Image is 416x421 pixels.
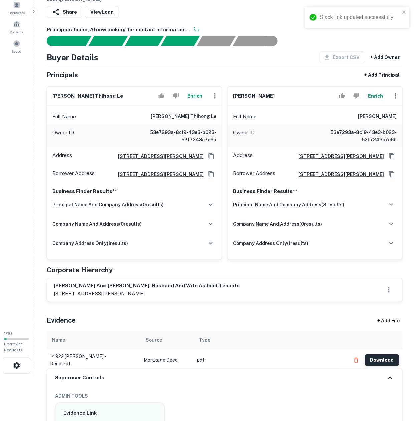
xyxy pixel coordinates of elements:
div: Type [199,336,210,344]
div: Sending borrower request to AI... [39,36,89,46]
a: [STREET_ADDRESS][PERSON_NAME] [113,171,204,178]
h6: [PERSON_NAME] [358,113,397,121]
p: Borrower Address [52,169,95,179]
span: Contacts [10,29,23,35]
h6: [PERSON_NAME] [233,92,275,100]
span: 1 / 10 [4,331,12,336]
p: Business Finder Results** [52,187,216,195]
button: Download [365,354,399,366]
div: Documents found, AI parsing details... [125,36,164,46]
a: [STREET_ADDRESS][PERSON_NAME] [293,171,384,178]
iframe: Chat Widget [383,368,416,400]
th: Name [47,331,140,350]
button: Reject [170,89,182,103]
p: Owner ID [52,129,74,143]
div: scrollable content [47,331,403,368]
p: Address [52,151,72,161]
p: Address [233,151,253,161]
a: Contacts [2,18,31,36]
h6: principal name and company address ( 8 results) [233,201,345,208]
h6: principal name and company address ( 0 results) [52,201,164,208]
td: Mortgage Deed [140,350,194,371]
span: Borrowers [9,10,25,15]
h6: ADMIN TOOLS [55,393,394,400]
p: Borrower Address [233,169,275,179]
p: [STREET_ADDRESS][PERSON_NAME] [54,290,240,298]
h4: Buyer Details [47,51,98,63]
div: + Add File [365,315,412,327]
a: ViewLoan [85,6,119,18]
a: Saved [2,37,31,55]
button: Accept [156,89,167,103]
button: Enrich [365,89,386,103]
button: + Add Owner [368,51,403,63]
div: AI fulfillment process complete. [233,36,286,46]
h6: company name and address ( 0 results) [233,220,322,228]
h6: 53e7293a-8c19-43e3-b023-52f7243c7e6b [317,129,397,143]
h6: [PERSON_NAME] thihong le [52,92,123,100]
a: [STREET_ADDRESS][PERSON_NAME] [113,153,204,160]
td: 14922 [PERSON_NAME] - deed.pdf [47,350,140,371]
button: Share [47,6,82,18]
h6: [PERSON_NAME] and [PERSON_NAME], husband and wife as joint tenants [54,282,240,290]
button: Accept [336,89,348,103]
div: Slack link updated successfully [320,13,400,21]
p: Owner ID [233,129,255,143]
button: Enrich [184,89,206,103]
button: close [402,9,407,16]
div: Principals found, still searching for contact information. This may take time... [197,36,236,46]
button: + Add Principal [362,69,403,81]
a: [STREET_ADDRESS][PERSON_NAME] [293,153,384,160]
div: Source [146,336,162,344]
div: Your request is received and processing... [88,36,128,46]
th: Source [140,331,194,350]
button: Copy Address [206,169,216,179]
p: Full Name [233,113,257,121]
button: Copy Address [206,151,216,161]
div: Principals found, AI now looking for contact information... [161,36,200,46]
h6: [PERSON_NAME] thihong le [151,113,216,121]
p: Full Name [52,113,76,121]
button: Copy Address [387,169,397,179]
h6: company name and address ( 0 results) [52,220,142,228]
button: Delete file [350,355,362,366]
div: Name [52,336,65,344]
button: Reject [351,89,362,103]
td: pdf [194,350,347,371]
h5: Evidence [47,315,76,326]
h6: 53e7293a-8c19-43e3-b023-52f7243c7e6b [136,129,216,143]
span: Saved [12,49,22,54]
span: Borrower Requests [4,342,23,353]
h6: company address only ( 1 results) [233,240,308,247]
h6: Evidence Link [63,410,156,417]
h5: Corporate Hierarchy [47,265,113,275]
th: Type [194,331,347,350]
p: Business Finder Results** [233,187,397,195]
h6: company address only ( 1 results) [52,240,128,247]
h5: Principals [47,70,78,80]
h6: Principals found, AI now looking for contact information... [47,26,403,34]
h6: Superuser Controls [55,374,105,382]
button: Copy Address [387,151,397,161]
